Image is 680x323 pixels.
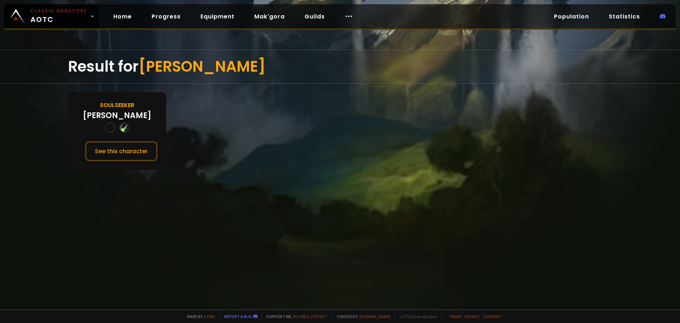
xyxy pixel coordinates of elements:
[465,314,480,319] a: Privacy
[30,8,87,25] span: AOTC
[249,9,290,24] a: Mak'gora
[224,314,252,319] a: Report a bug
[449,314,462,319] a: Terms
[138,56,266,77] span: [PERSON_NAME]
[299,9,330,24] a: Guilds
[4,4,99,28] a: Classic HardcoreAOTC
[359,314,390,319] a: [DOMAIN_NAME]
[195,9,240,24] a: Equipment
[293,314,328,319] a: Buy me a coffee
[183,314,215,319] span: Made by
[100,101,134,110] div: Soulseeker
[146,9,186,24] a: Progress
[603,9,646,24] a: Statistics
[30,8,87,14] small: Classic Hardcore
[68,50,612,83] div: Result for
[548,9,595,24] a: Population
[108,9,137,24] a: Home
[204,314,215,319] a: a fan
[85,141,158,161] button: See this character
[83,110,151,121] div: [PERSON_NAME]
[483,314,501,319] a: Consent
[395,314,437,319] span: v. d752d5 - production
[332,314,390,319] span: Checkout
[262,314,328,319] span: Support me,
